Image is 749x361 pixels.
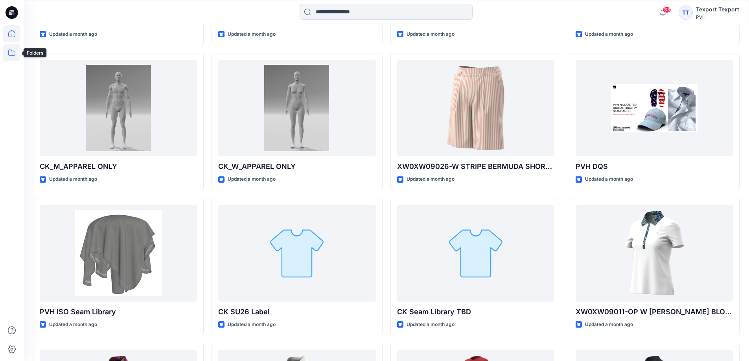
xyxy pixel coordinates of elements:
p: Updated a month ago [49,175,97,183]
p: PVH DQS [576,161,733,172]
p: Updated a month ago [585,30,633,38]
p: CK Seam Library TBD [397,306,554,317]
a: CK Seam Library TBD [397,205,554,302]
a: CK_M_APPAREL ONLY [40,60,197,157]
span: 33 [663,7,671,13]
div: PVH [696,14,739,20]
p: Updated a month ago [228,321,276,329]
div: TT [679,5,693,20]
p: PVH ISO Seam Library [40,306,197,317]
p: Updated a month ago [228,175,276,183]
div: Texport Texport [696,5,739,14]
p: XW0XW09011-OP W [PERSON_NAME] BLOSSOM POLO-V01 [576,306,733,317]
p: Updated a month ago [585,175,633,183]
p: CK_M_APPAREL ONLY [40,161,197,172]
a: CK_W_APPAREL ONLY [218,60,375,157]
a: XW0XW09026-W STRIPE BERMUDA SHORT-V01 [397,60,554,157]
a: PVH DQS [576,60,733,157]
p: Updated a month ago [407,30,455,38]
p: Updated a month ago [407,321,455,329]
a: XW0XW09011-OP W BERRY BLOSSOM POLO-V01 [576,205,733,302]
p: Updated a month ago [49,321,97,329]
a: PVH ISO Seam Library [40,205,197,302]
p: XW0XW09026-W STRIPE BERMUDA SHORT-V01 [397,161,554,172]
p: CK_W_APPAREL ONLY [218,161,375,172]
p: Updated a month ago [49,30,97,38]
p: Updated a month ago [228,30,276,38]
p: Updated a month ago [585,321,633,329]
p: Updated a month ago [407,175,455,183]
p: CK SU26 Label [218,306,375,317]
a: CK SU26 Label [218,205,375,302]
